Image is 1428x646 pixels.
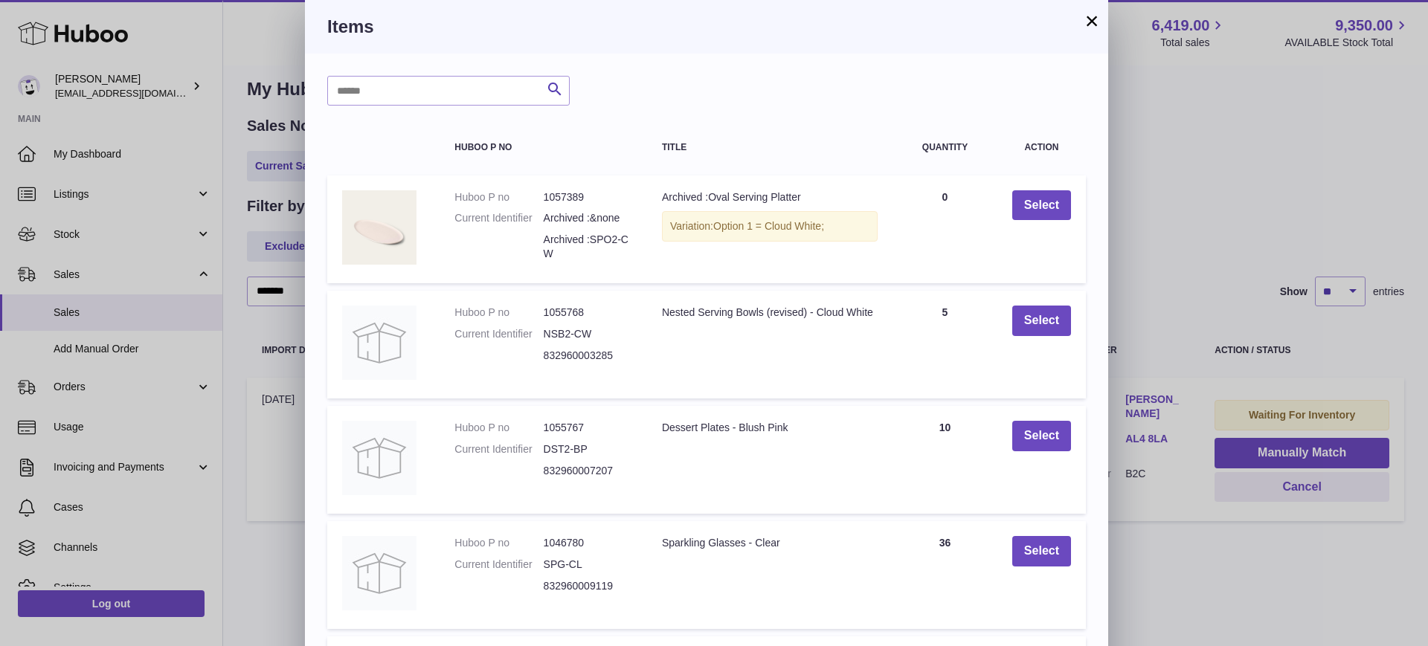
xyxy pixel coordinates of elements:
h3: Items [327,15,1086,39]
img: Sparkling Glasses - Clear [342,536,416,610]
div: Nested Serving Bowls (revised) - Cloud White [662,306,878,320]
span: Option 1 = Cloud White; [713,220,824,232]
button: Select [1012,190,1071,221]
dt: Current Identifier [454,442,543,456]
th: Title [647,128,892,167]
th: Quantity [892,128,997,167]
dt: Huboo P no [454,421,543,435]
dd: DST2-BP [544,442,632,456]
dd: Archived :SPO2-CW [544,233,632,261]
div: Dessert Plates - Blush Pink [662,421,878,435]
div: Sparkling Glasses - Clear [662,536,878,550]
button: × [1083,12,1101,30]
td: 36 [892,521,997,629]
div: Archived :Oval Serving Platter [662,190,878,204]
img: Nested Serving Bowls (revised) - Cloud White [342,306,416,380]
dd: 832960009119 [544,579,632,593]
dt: Huboo P no [454,306,543,320]
img: Archived :Oval Serving Platter [342,190,416,265]
dt: Huboo P no [454,536,543,550]
td: 5 [892,291,997,398]
td: 10 [892,406,997,514]
dd: 832960003285 [544,349,632,363]
dt: Huboo P no [454,190,543,204]
dd: 832960007207 [544,464,632,478]
dd: NSB2-CW [544,327,632,341]
dd: 1055768 [544,306,632,320]
td: 0 [892,175,997,284]
dt: Current Identifier [454,327,543,341]
button: Select [1012,306,1071,336]
dt: Current Identifier [454,211,543,225]
dd: Archived :&none [544,211,632,225]
dd: 1057389 [544,190,632,204]
button: Select [1012,536,1071,566]
dd: SPG-CL [544,558,632,572]
th: Huboo P no [440,128,647,167]
div: Variation: [662,211,878,242]
button: Select [1012,421,1071,451]
img: Dessert Plates - Blush Pink [342,421,416,495]
dd: 1055767 [544,421,632,435]
th: Action [997,128,1086,167]
dt: Current Identifier [454,558,543,572]
dd: 1046780 [544,536,632,550]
